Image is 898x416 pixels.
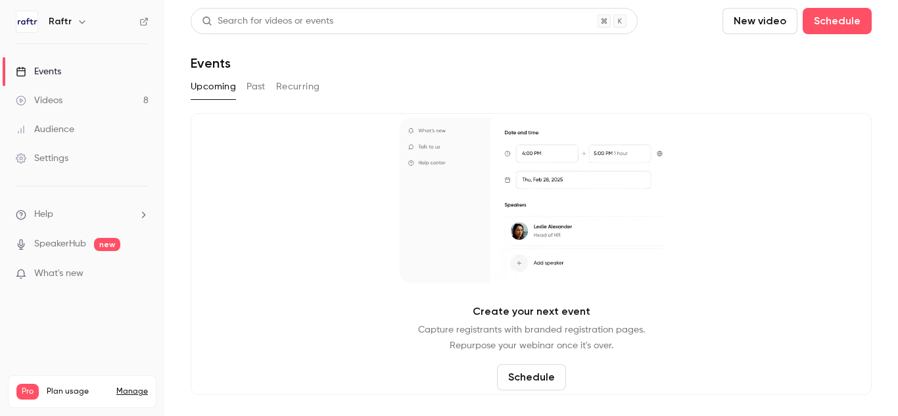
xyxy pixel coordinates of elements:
span: new [94,238,120,251]
button: Recurring [276,76,320,97]
div: Events [16,65,61,78]
a: Manage [116,386,148,397]
li: help-dropdown-opener [16,208,149,221]
div: Audience [16,123,74,136]
div: Search for videos or events [202,14,333,28]
div: Videos [16,94,62,107]
span: Help [34,208,53,221]
h1: Events [191,55,231,71]
p: Create your next event [473,304,590,319]
img: Raftr [16,11,37,32]
a: SpeakerHub [34,237,86,251]
span: Pro [16,384,39,400]
p: Capture registrants with branded registration pages. Repurpose your webinar once it's over. [418,322,645,354]
button: New video [722,8,797,34]
button: Upcoming [191,76,236,97]
span: Plan usage [47,386,108,397]
h6: Raftr [49,15,72,28]
button: Schedule [803,8,872,34]
button: Past [247,76,266,97]
button: Schedule [497,364,566,390]
div: Settings [16,152,68,165]
span: What's new [34,267,83,281]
